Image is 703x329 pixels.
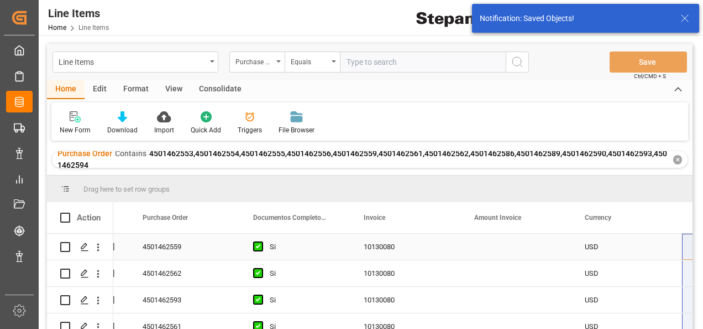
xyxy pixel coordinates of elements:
input: Type to search [340,52,506,73]
div: Home [47,80,85,99]
span: Amount Invoice [474,214,521,222]
div: Format [115,80,157,99]
div: USD [585,234,669,260]
div: USD [585,261,669,286]
div: Triggers [238,125,262,135]
div: 10130080 [350,234,461,260]
div: Press SPACE to select this row. [47,287,113,313]
div: Line Items [48,5,109,22]
div: Si [270,287,337,313]
div: Equals [291,54,328,67]
span: Drag here to set row groups [83,185,170,193]
div: Press SPACE to select this row. [47,234,113,260]
div: View [157,80,191,99]
div: Si [270,234,337,260]
div: Line Items [59,54,206,68]
div: Import [154,125,174,135]
button: open menu [53,52,218,73]
button: open menu [285,52,340,73]
span: Ctrl/CMD + S [634,72,666,80]
button: search button [506,52,529,73]
button: Save [610,52,687,73]
div: Press SPACE to select this row. [47,260,113,287]
div: Purchase Order [235,54,273,67]
div: 4501462559 [129,234,240,260]
div: Consolidate [191,80,250,99]
div: Quick Add [191,125,221,135]
div: Si [270,261,337,286]
div: 4501462562 [129,260,240,286]
div: File Browser [279,125,314,135]
div: New Form [60,125,91,135]
span: Invoice [364,214,385,222]
div: 4501462593 [129,287,240,313]
div: 10130080 [350,260,461,286]
button: open menu [229,52,285,73]
span: Purchase Order [57,149,112,158]
div: Notification: Saved Objects! [480,13,670,24]
div: Edit [85,80,115,99]
span: Contains [115,149,146,158]
div: Action [77,213,101,223]
div: ✕ [673,155,682,164]
span: Documentos Completos y Validados? [253,214,327,222]
img: Stepan_Company_logo.svg.png_1713531530.png [416,8,497,28]
div: 10130080 [350,287,461,313]
span: Currency [585,214,611,222]
div: Download [107,125,138,135]
span: Purchase Order [143,214,188,222]
a: Home [48,24,66,32]
div: USD [585,287,669,313]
